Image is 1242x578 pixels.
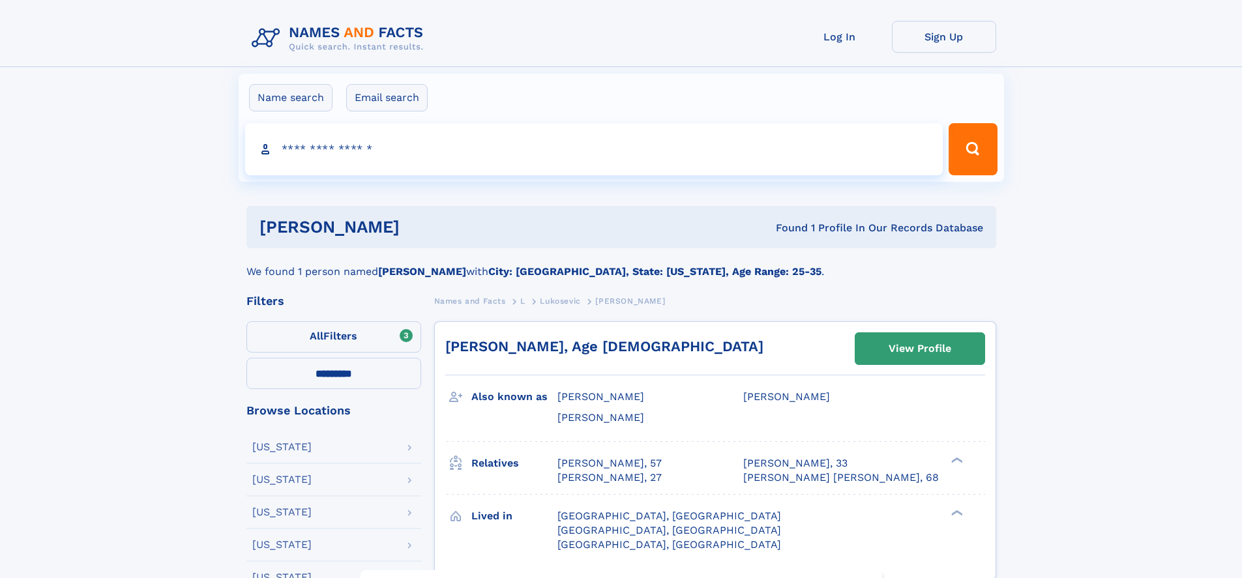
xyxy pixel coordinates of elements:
span: [GEOGRAPHIC_DATA], [GEOGRAPHIC_DATA] [557,524,781,536]
a: [PERSON_NAME], 27 [557,470,662,485]
span: L [520,296,525,306]
a: [PERSON_NAME] [PERSON_NAME], 68 [743,470,939,485]
div: [US_STATE] [252,442,312,452]
b: [PERSON_NAME] [378,265,466,278]
a: [PERSON_NAME], 33 [743,456,848,470]
label: Filters [246,321,421,353]
div: ❯ [948,508,964,517]
a: L [520,293,525,309]
span: All [310,330,323,342]
span: [GEOGRAPHIC_DATA], [GEOGRAPHIC_DATA] [557,510,781,522]
h3: Relatives [471,452,557,474]
label: Name search [249,84,333,111]
b: City: [GEOGRAPHIC_DATA], State: [US_STATE], Age Range: 25-35 [488,265,821,278]
input: search input [245,123,943,175]
a: Lukosevic [540,293,580,309]
a: Sign Up [892,21,996,53]
div: ❯ [948,455,964,464]
span: [GEOGRAPHIC_DATA], [GEOGRAPHIC_DATA] [557,538,781,551]
img: Logo Names and Facts [246,21,434,56]
label: Email search [346,84,428,111]
a: View Profile [855,333,984,364]
a: Names and Facts [434,293,506,309]
div: View Profile [889,334,951,364]
a: [PERSON_NAME], Age [DEMOGRAPHIC_DATA] [445,338,763,354]
span: [PERSON_NAME] [595,296,665,306]
h1: [PERSON_NAME] [259,219,588,235]
div: [US_STATE] [252,474,312,485]
a: [PERSON_NAME], 57 [557,456,662,470]
div: Browse Locations [246,405,421,416]
div: Filters [246,295,421,307]
span: [PERSON_NAME] [743,390,830,403]
h3: Also known as [471,386,557,408]
div: We found 1 person named with . [246,248,996,280]
div: [US_STATE] [252,507,312,517]
h3: Lived in [471,505,557,527]
button: Search Button [949,123,997,175]
div: Found 1 Profile In Our Records Database [587,221,983,235]
a: Log In [788,21,892,53]
span: Lukosevic [540,296,580,306]
div: [US_STATE] [252,540,312,550]
span: [PERSON_NAME] [557,390,644,403]
span: [PERSON_NAME] [557,411,644,424]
